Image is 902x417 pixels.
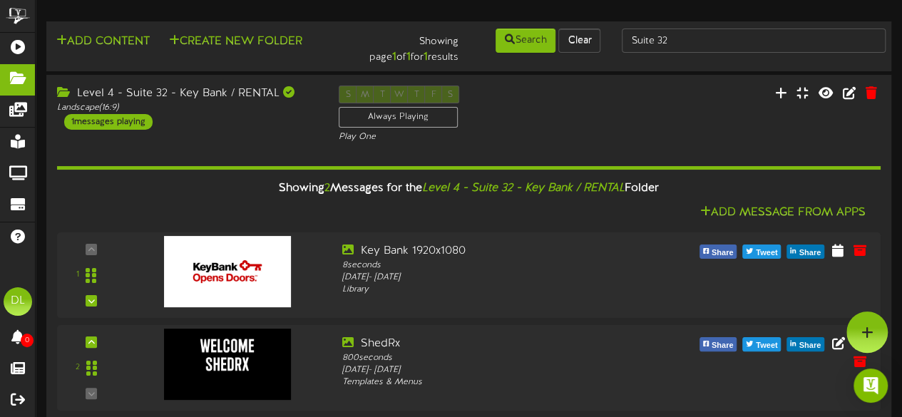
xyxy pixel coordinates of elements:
[699,337,737,351] button: Share
[342,259,664,272] div: 8 seconds
[339,107,458,128] div: Always Playing
[786,244,824,259] button: Share
[753,338,780,354] span: Tweet
[696,204,870,222] button: Add Message From Apps
[57,86,317,102] div: Level 4 - Suite 32 - Key Bank / RENTAL
[709,338,737,354] span: Share
[709,245,737,261] span: Share
[64,114,153,130] div: 1 messages playing
[786,337,824,351] button: Share
[342,376,664,388] div: Templates & Menus
[342,272,664,284] div: [DATE] - [DATE]
[164,329,291,400] img: 89608b87-bb70-4c2e-934d-c6ea3ffbd951.png
[52,33,154,51] button: Add Content
[391,51,396,63] strong: 1
[558,29,600,53] button: Clear
[57,102,317,114] div: Landscape ( 16:9 )
[796,245,824,261] span: Share
[342,284,664,296] div: Library
[622,29,886,53] input: -- Search Folders by Name --
[342,336,664,352] div: ShedRx
[46,173,891,204] div: Showing Messages for the Folder
[164,236,291,307] img: f32505b3-6645-40fc-a7fe-4a1df9caad5f.png
[699,244,737,259] button: Share
[339,131,599,143] div: Play One
[21,334,34,347] span: 0
[342,364,664,376] div: [DATE] - [DATE]
[742,337,781,351] button: Tweet
[854,369,888,403] div: Open Intercom Messenger
[165,33,307,51] button: Create New Folder
[742,244,781,259] button: Tweet
[4,287,32,316] div: DL
[753,245,780,261] span: Tweet
[496,29,555,53] button: Search
[423,51,427,63] strong: 1
[406,51,410,63] strong: 1
[342,352,664,364] div: 800 seconds
[422,182,625,195] i: Level 4 - Suite 32 - Key Bank / RENTAL
[342,243,664,259] div: Key Bank 1920x1080
[327,27,469,66] div: Showing page of for results
[324,182,330,195] span: 2
[796,338,824,354] span: Share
